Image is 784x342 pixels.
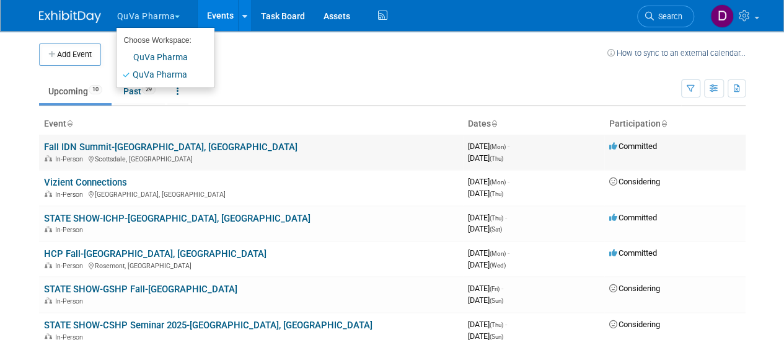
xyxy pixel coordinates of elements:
[468,142,509,151] span: [DATE]
[55,262,87,270] span: In-Person
[55,333,87,341] span: In-Person
[609,248,657,258] span: Committed
[490,155,503,162] span: (Thu)
[490,143,506,150] span: (Mon)
[508,177,509,186] span: -
[710,4,734,28] img: Danielle Mitchell
[44,177,127,188] a: Vizient Connections
[468,248,509,258] span: [DATE]
[490,262,506,269] span: (Wed)
[468,213,507,222] span: [DATE]
[117,66,205,83] a: QuVa Pharma
[490,215,503,222] span: (Thu)
[142,85,156,94] span: 29
[55,155,87,163] span: In-Person
[491,119,497,128] a: Sort by Start Date
[490,191,503,197] span: (Thu)
[490,322,503,328] span: (Thu)
[117,32,205,48] li: Choose Workspace:
[44,260,458,270] div: Rosemont, [GEOGRAPHIC_DATA]
[468,260,506,269] span: [DATE]
[468,284,503,293] span: [DATE]
[45,191,52,197] img: In-Person Event
[39,114,463,135] th: Event
[505,320,507,329] span: -
[44,142,297,153] a: Fall IDN Summit-[GEOGRAPHIC_DATA], [GEOGRAPHIC_DATA]
[505,213,507,222] span: -
[609,142,657,151] span: Committed
[117,48,205,66] a: QuVa Pharma
[508,248,509,258] span: -
[89,85,102,94] span: 10
[490,286,500,292] span: (Fri)
[637,6,694,27] a: Search
[609,320,660,329] span: Considering
[45,333,52,340] img: In-Person Event
[44,213,311,224] a: STATE SHOW-ICHP-[GEOGRAPHIC_DATA], [GEOGRAPHIC_DATA]
[468,224,502,233] span: [DATE]
[501,284,503,293] span: -
[45,262,52,268] img: In-Person Event
[463,114,604,135] th: Dates
[468,331,503,341] span: [DATE]
[39,11,101,23] img: ExhibitDay
[114,79,165,103] a: Past29
[44,320,372,331] a: STATE SHOW-CSHP Seminar 2025-[GEOGRAPHIC_DATA], [GEOGRAPHIC_DATA]
[490,226,502,233] span: (Sat)
[468,295,503,305] span: [DATE]
[609,284,660,293] span: Considering
[609,177,660,186] span: Considering
[66,119,73,128] a: Sort by Event Name
[490,250,506,257] span: (Mon)
[45,226,52,232] img: In-Person Event
[45,297,52,304] img: In-Person Event
[508,142,509,151] span: -
[609,213,657,222] span: Committed
[45,155,52,161] img: In-Person Event
[44,248,266,259] a: HCP Fall-[GEOGRAPHIC_DATA], [GEOGRAPHIC_DATA]
[44,153,458,163] div: Scottsdale, [GEOGRAPHIC_DATA]
[468,320,507,329] span: [DATE]
[468,177,509,186] span: [DATE]
[468,189,503,198] span: [DATE]
[661,119,667,128] a: Sort by Participation Type
[55,191,87,199] span: In-Person
[44,189,458,199] div: [GEOGRAPHIC_DATA], [GEOGRAPHIC_DATA]
[490,297,503,304] span: (Sun)
[604,114,746,135] th: Participation
[39,43,101,66] button: Add Event
[607,48,746,58] a: How to sync to an external calendar...
[55,297,87,305] span: In-Person
[468,153,503,163] span: [DATE]
[39,79,112,103] a: Upcoming10
[490,333,503,340] span: (Sun)
[654,12,682,21] span: Search
[44,284,237,295] a: STATE SHOW-GSHP Fall-[GEOGRAPHIC_DATA]
[55,226,87,234] span: In-Person
[490,179,506,186] span: (Mon)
